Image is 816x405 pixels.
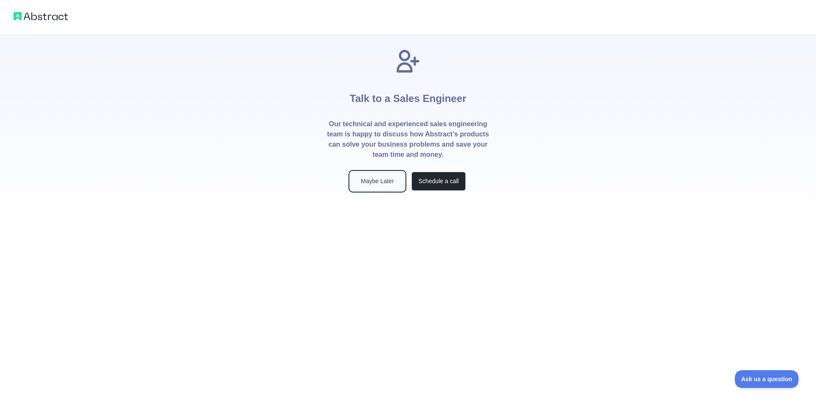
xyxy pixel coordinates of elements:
h1: Talk to a Sales Engineer [350,75,466,119]
iframe: Toggle Customer Support [735,370,799,388]
img: Abstract logo [14,10,68,22]
button: Maybe Later [350,172,405,191]
p: Our technical and experienced sales engineering team is happy to discuss how Abstract's products ... [326,119,490,160]
button: Schedule a call [411,172,466,191]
